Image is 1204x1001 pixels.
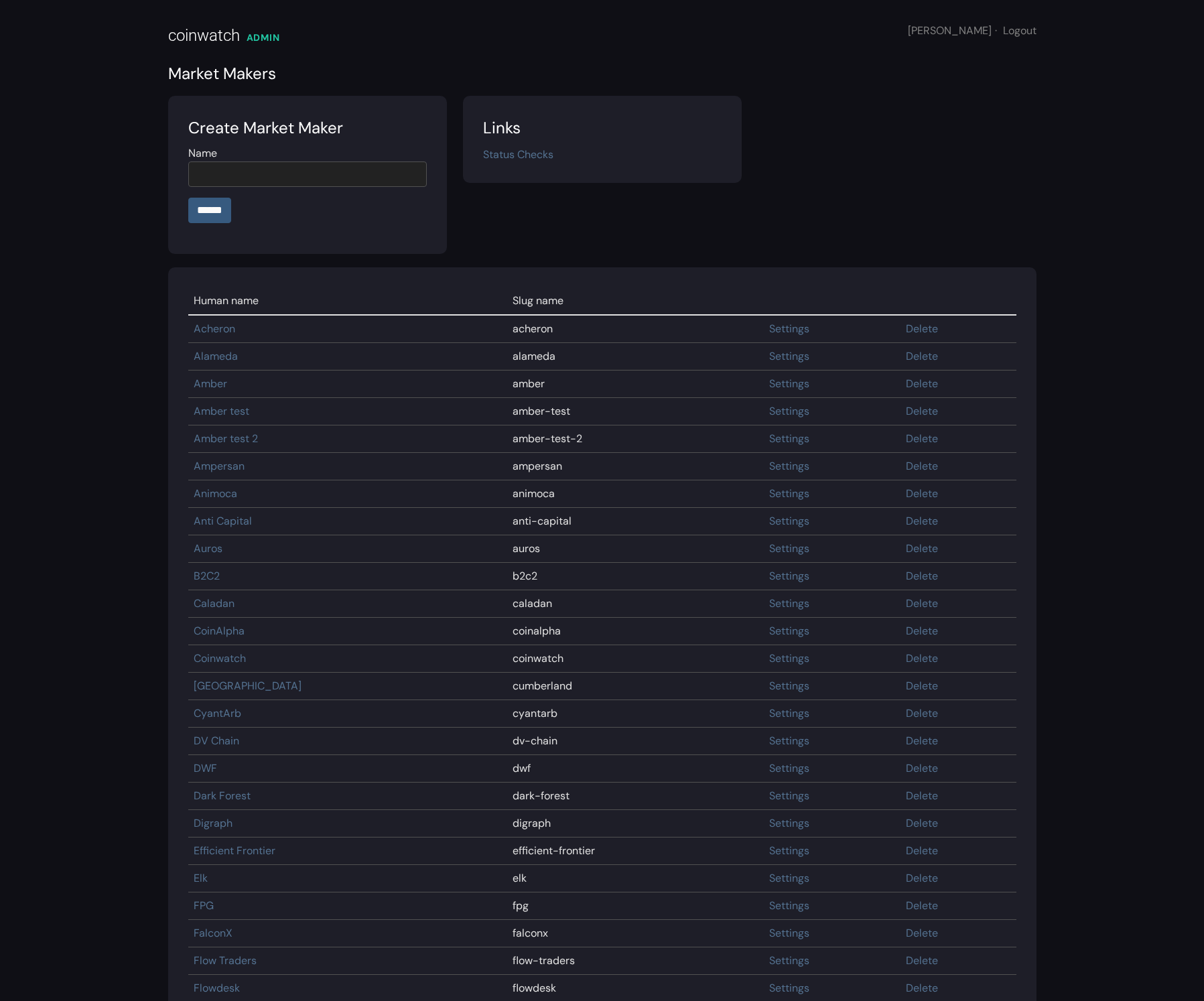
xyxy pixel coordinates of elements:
[906,953,938,967] a: Delete
[906,322,938,336] a: Delete
[769,789,809,803] a: Settings
[507,728,763,755] td: dv-chain
[507,453,763,480] td: ampersan
[906,569,938,583] a: Delete
[769,569,809,583] a: Settings
[188,145,217,161] label: Name
[188,116,427,140] div: Create Market Maker
[995,23,997,38] span: ·
[194,541,222,555] a: Auros
[769,624,809,638] a: Settings
[906,706,938,720] a: Delete
[194,569,220,583] a: B2C2
[507,343,763,371] td: alameda
[194,734,239,748] a: DV Chain
[906,816,938,830] a: Delete
[769,514,809,528] a: Settings
[507,618,763,645] td: coinalpha
[507,810,763,838] td: digraph
[769,377,809,391] a: Settings
[769,898,809,913] a: Settings
[769,404,809,418] a: Settings
[769,871,809,885] a: Settings
[906,871,938,885] a: Delete
[168,62,1036,86] div: Market Makers
[194,596,235,610] a: Caladan
[507,287,763,315] td: Slug name
[194,871,208,885] a: Elk
[906,486,938,500] a: Delete
[906,459,938,473] a: Delete
[769,431,809,446] a: Settings
[769,761,809,775] a: Settings
[194,898,214,913] a: FPG
[194,706,241,720] a: CyantArb
[906,926,938,940] a: Delete
[507,425,763,453] td: amber-test-2
[507,838,763,865] td: efficient-frontier
[769,981,809,995] a: Settings
[507,645,763,673] td: coinwatch
[507,700,763,728] td: cyantarb
[507,480,763,508] td: animoca
[769,541,809,555] a: Settings
[769,322,809,336] a: Settings
[194,377,227,391] a: Amber
[194,404,249,418] a: Amber test
[507,947,763,975] td: flow-traders
[507,865,763,892] td: elk
[906,789,938,803] a: Delete
[906,431,938,446] a: Delete
[906,596,938,610] a: Delete
[769,816,809,830] a: Settings
[247,31,280,45] div: ADMIN
[507,673,763,700] td: cumberland
[507,371,763,398] td: amber
[507,920,763,947] td: falconx
[507,783,763,810] td: dark-forest
[906,734,938,748] a: Delete
[194,761,217,775] a: DWF
[906,651,938,665] a: Delete
[906,349,938,363] a: Delete
[194,651,246,665] a: Coinwatch
[769,349,809,363] a: Settings
[194,926,232,940] a: FalconX
[507,563,763,590] td: b2c2
[194,514,252,528] a: Anti Capital
[769,459,809,473] a: Settings
[769,596,809,610] a: Settings
[769,486,809,500] a: Settings
[906,624,938,638] a: Delete
[483,116,722,140] div: Links
[188,287,508,315] td: Human name
[906,679,938,693] a: Delete
[507,755,763,783] td: dwf
[194,816,232,830] a: Digraph
[1003,23,1036,38] a: Logout
[507,315,763,343] td: acheron
[194,953,257,967] a: Flow Traders
[908,23,1036,39] div: [PERSON_NAME]
[194,349,238,363] a: Alameda
[906,844,938,858] a: Delete
[194,431,258,446] a: Amber test 2
[769,844,809,858] a: Settings
[483,147,553,161] a: Status Checks
[906,514,938,528] a: Delete
[906,541,938,555] a: Delete
[168,23,240,48] div: coinwatch
[194,322,235,336] a: Acheron
[769,679,809,693] a: Settings
[769,734,809,748] a: Settings
[507,535,763,563] td: auros
[194,459,245,473] a: Ampersan
[194,789,251,803] a: Dark Forest
[507,590,763,618] td: caladan
[194,679,302,693] a: [GEOGRAPHIC_DATA]
[194,624,245,638] a: CoinAlpha
[769,953,809,967] a: Settings
[194,981,240,995] a: Flowdesk
[507,398,763,425] td: amber-test
[906,981,938,995] a: Delete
